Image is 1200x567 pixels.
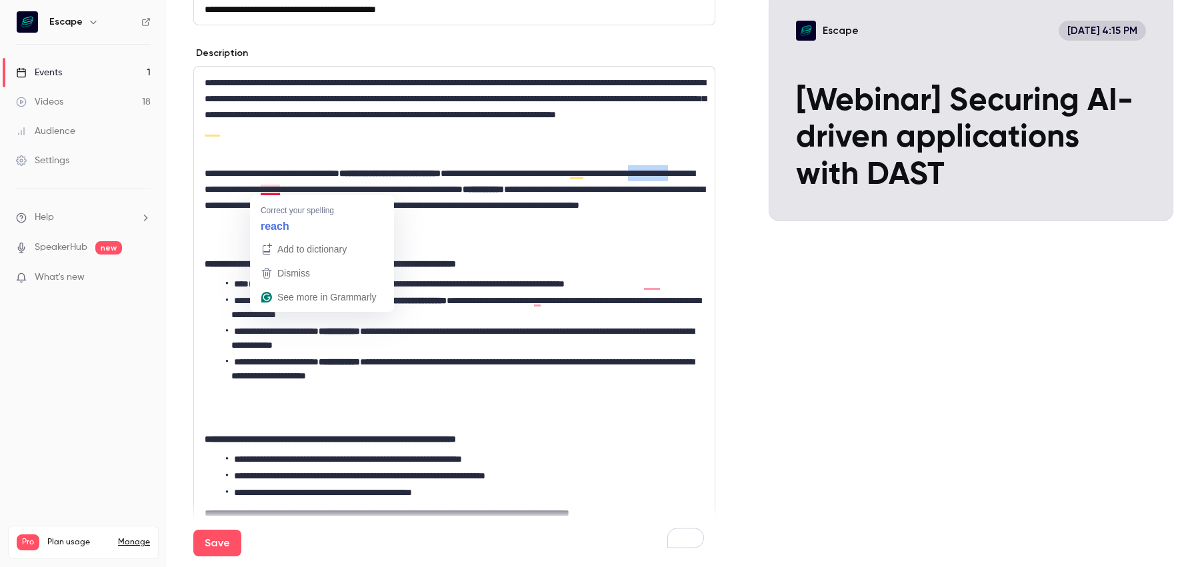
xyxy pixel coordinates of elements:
[16,211,151,225] li: help-dropdown-opener
[35,271,85,284] span: What's new
[49,15,83,29] h6: Escape
[16,154,69,167] div: Settings
[118,537,150,548] a: Manage
[135,272,151,284] iframe: Noticeable Trigger
[194,67,715,556] div: To enrich screen reader interactions, please activate Accessibility in Grammarly extension settings
[193,530,241,556] button: Save
[193,47,248,60] label: Description
[35,211,54,225] span: Help
[17,534,39,550] span: Pro
[16,66,62,79] div: Events
[194,67,715,556] div: editor
[193,66,715,556] section: description
[35,241,87,255] a: SpeakerHub
[47,537,110,548] span: Plan usage
[16,125,75,138] div: Audience
[17,11,38,33] img: Escape
[16,95,63,109] div: Videos
[95,241,122,255] span: new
